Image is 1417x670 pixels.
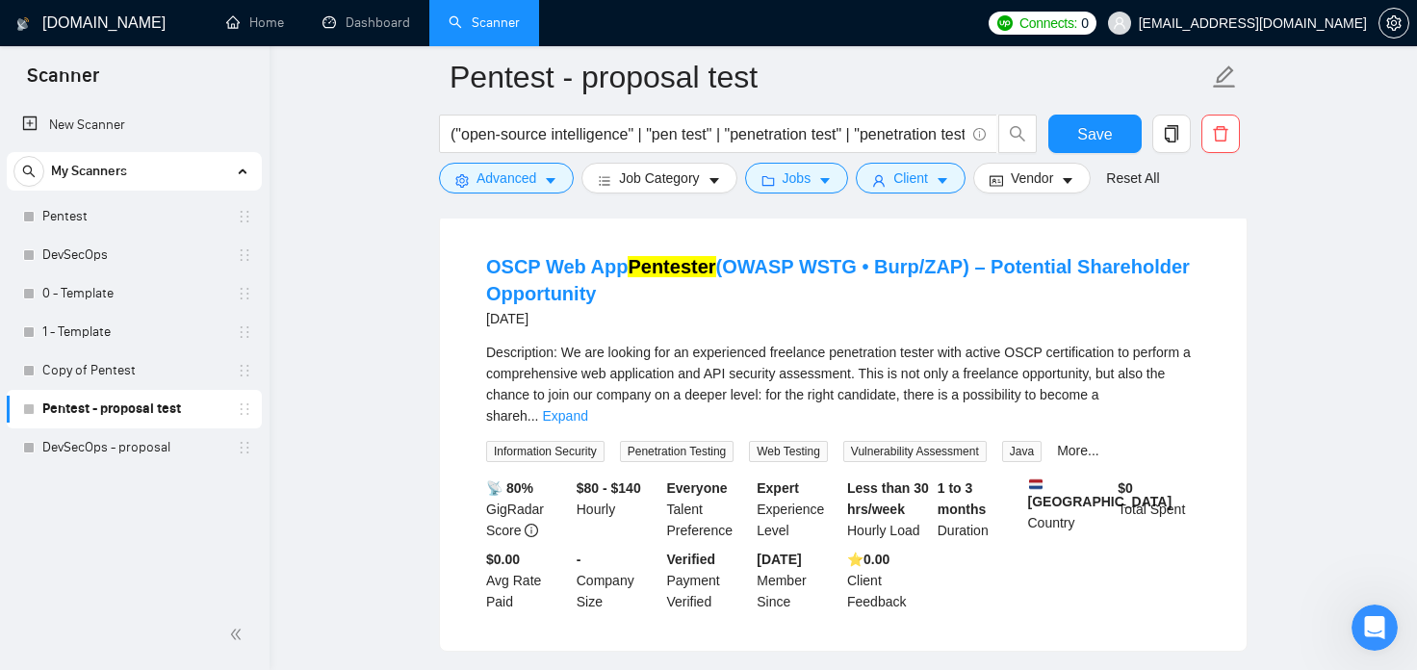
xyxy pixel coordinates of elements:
div: Avg Rate Paid [482,549,573,612]
div: Experience Level [753,477,843,541]
span: caret-down [1061,173,1074,188]
span: caret-down [818,173,832,188]
span: edit [1212,64,1237,90]
input: Scanner name... [450,53,1208,101]
b: Expert [757,480,799,496]
a: setting [1378,15,1409,31]
span: Connects: [1019,13,1077,34]
span: caret-down [544,173,557,188]
span: user [872,173,886,188]
span: holder [237,209,252,224]
span: holder [237,324,252,340]
span: Scanner [12,62,115,102]
span: bars [598,173,611,188]
span: caret-down [708,173,721,188]
div: Description: We are looking for an experienced freelance penetration tester with active OSCP cert... [486,342,1200,426]
div: Total Spent [1114,477,1204,541]
span: Save [1077,122,1112,146]
button: folderJobscaret-down [745,163,849,193]
iframe: Intercom live chat [1352,605,1398,651]
img: logo [16,9,30,39]
span: info-circle [973,128,986,141]
span: info-circle [525,524,538,537]
a: OSCP Web AppPentester(OWASP WSTG • Burp/ZAP) – Potential Shareholder Opportunity [486,256,1190,304]
span: folder [761,173,775,188]
span: copy [1153,125,1190,142]
input: Search Freelance Jobs... [451,122,965,146]
div: Company Size [573,549,663,612]
span: holder [237,440,252,455]
a: searchScanner [449,14,520,31]
span: setting [455,173,469,188]
a: 0 - Template [42,274,225,313]
button: copy [1152,115,1191,153]
span: Advanced [477,167,536,189]
span: Penetration Testing [620,441,734,462]
b: Verified [667,552,716,567]
a: Expand [542,408,587,424]
span: Vulnerability Assessment [843,441,987,462]
span: 0 [1081,13,1089,34]
button: search [998,115,1037,153]
a: Pentest [42,197,225,236]
button: Save [1048,115,1142,153]
span: setting [1379,15,1408,31]
button: userClientcaret-down [856,163,966,193]
div: Client Feedback [843,549,934,612]
div: Member Since [753,549,843,612]
span: Job Category [619,167,699,189]
button: barsJob Categorycaret-down [581,163,736,193]
a: Reset All [1106,167,1159,189]
img: 🇳🇱 [1029,477,1043,491]
span: holder [237,247,252,263]
span: double-left [229,625,248,644]
div: GigRadar Score [482,477,573,541]
a: dashboardDashboard [322,14,410,31]
b: $0.00 [486,552,520,567]
button: setting [1378,8,1409,39]
a: New Scanner [22,106,246,144]
b: Less than 30 hrs/week [847,480,929,517]
span: Vendor [1011,167,1053,189]
b: [GEOGRAPHIC_DATA] [1028,477,1172,509]
li: New Scanner [7,106,262,144]
div: Talent Preference [663,477,754,541]
img: upwork-logo.png [997,15,1013,31]
span: delete [1202,125,1239,142]
span: My Scanners [51,152,127,191]
b: Everyone [667,480,728,496]
div: Hourly [573,477,663,541]
div: Payment Verified [663,549,754,612]
a: homeHome [226,14,284,31]
span: Java [1002,441,1042,462]
span: ... [528,408,539,424]
a: DevSecOps [42,236,225,274]
span: Web Testing [749,441,828,462]
div: Country [1024,477,1115,541]
a: More... [1057,443,1099,458]
span: caret-down [936,173,949,188]
span: holder [237,363,252,378]
span: holder [237,286,252,301]
button: settingAdvancedcaret-down [439,163,574,193]
b: $80 - $140 [577,480,641,496]
span: holder [237,401,252,417]
span: Jobs [783,167,812,189]
mark: Pentester [628,256,715,277]
b: 📡 80% [486,480,533,496]
b: $ 0 [1118,480,1133,496]
a: 1 - Template [42,313,225,351]
span: search [14,165,43,178]
span: search [999,125,1036,142]
button: idcardVendorcaret-down [973,163,1091,193]
a: Copy of Pentest [42,351,225,390]
b: 1 to 3 months [938,480,987,517]
a: Pentest - proposal test [42,390,225,428]
b: ⭐️ 0.00 [847,552,889,567]
span: Information Security [486,441,605,462]
b: - [577,552,581,567]
button: search [13,156,44,187]
span: idcard [990,173,1003,188]
span: Client [893,167,928,189]
div: Duration [934,477,1024,541]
